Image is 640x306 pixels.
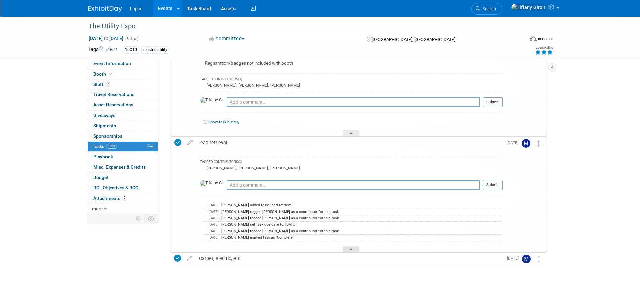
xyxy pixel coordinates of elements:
[109,72,113,76] i: Booth reservation complete
[88,35,124,41] span: [DATE] [DATE]
[238,160,242,164] span: (3)
[200,59,503,70] div: Registration/badges not included with booth
[219,228,501,234] td: [PERSON_NAME] tagged [PERSON_NAME] as a contributor for this task.
[144,214,158,223] td: Toggle Event Tabs
[205,83,236,88] div: [PERSON_NAME]
[209,229,219,233] span: 6/5/2025 10:04:27 AM EST
[93,185,138,190] span: ROI, Objectives & ROO
[219,234,501,241] td: [PERSON_NAME] marked task as 'Complete'
[196,137,503,148] div: lead retrieval
[484,35,554,45] div: Event Format
[483,180,503,190] button: Submit
[88,59,158,69] a: Event Information
[93,102,133,107] span: Asset Reservations
[93,195,127,201] span: Attachments
[269,83,300,88] div: [PERSON_NAME]
[106,144,117,149] span: 100%
[196,253,503,264] div: Carpet, electric, etc
[238,77,242,81] span: (3)
[93,175,109,180] span: Budget
[184,140,196,146] a: edit
[88,69,158,79] a: Booth
[88,80,158,90] a: Staff2
[371,37,455,42] span: [GEOGRAPHIC_DATA], [GEOGRAPHIC_DATA]
[269,166,300,170] div: [PERSON_NAME]
[209,210,219,214] span: 4/22/2025 5:06:37 PM EST
[219,202,501,209] td: [PERSON_NAME] added task: 'lead retrieval'.
[141,46,169,53] div: electric utility
[537,256,541,262] i: Move task
[103,36,109,41] span: to
[93,164,146,170] span: Misc. Expenses & Credits
[507,256,522,261] span: [DATE]
[123,46,139,53] div: 10X10
[535,46,553,49] div: Event Rating
[93,144,117,149] span: Tasks
[88,162,158,172] a: Misc. Expenses & Credits
[93,123,116,128] span: Shipments
[522,255,531,263] img: Mario Langford
[511,4,546,11] img: Tiffany Giroir
[209,203,219,207] span: 4/22/2025 5:06:37 PM EST
[237,166,268,170] div: [PERSON_NAME]
[93,92,134,97] span: Travel Reservations
[133,214,144,223] td: Personalize Event Tab Strip
[200,97,223,103] img: Tiffany Giroir
[237,83,268,88] div: [PERSON_NAME]
[538,36,553,41] div: In-Person
[88,193,158,204] a: Attachments7
[93,133,122,139] span: Sponsorships
[530,36,537,41] img: Format-Inperson.png
[471,3,502,15] a: Search
[88,204,158,214] a: more
[88,142,158,152] a: Tasks100%
[209,223,219,226] span: 4/22/2025 5:08:50 PM EST
[219,215,501,221] td: [PERSON_NAME] tagged [PERSON_NAME] as a contributor for this task.
[88,121,158,131] a: Shipments
[480,6,496,11] span: Search
[88,131,158,141] a: Sponsorships
[507,140,522,145] span: [DATE]
[88,173,158,183] a: Budget
[93,71,114,77] span: Booth
[125,37,139,41] span: (3 days)
[207,35,247,42] button: Committed
[184,255,196,261] a: edit
[88,6,122,12] img: ExhibitDay
[219,209,501,215] td: [PERSON_NAME] tagged [PERSON_NAME] as a contributor for this task.
[88,152,158,162] a: Playbook
[106,47,117,52] a: Edit
[93,113,115,118] span: Giveaways
[208,120,239,124] a: Show task history
[88,111,158,121] a: Giveaways
[88,183,158,193] a: ROI, Objectives & ROO
[88,100,158,110] a: Asset Reservations
[92,206,103,211] span: more
[209,236,219,239] span: 6/6/2025 9:44:39 AM EST
[219,222,501,228] td: [PERSON_NAME] set task due date to: [DATE].
[200,77,503,83] div: TAGGED CONTRIBUTORS
[122,195,127,201] span: 7
[105,82,110,87] span: 2
[86,20,514,32] div: The Utility Expo
[200,160,503,165] div: TAGGED CONTRIBUTORS
[88,90,158,100] a: Travel Reservations
[200,83,503,88] div: , ,
[88,46,117,54] td: Tags
[537,140,540,147] i: Move task
[93,82,110,87] span: Staff
[522,139,530,148] img: Mario Langford
[200,165,503,171] div: , ,
[93,61,131,66] span: Event Information
[130,6,143,11] span: Lapco
[200,180,223,186] img: Tiffany Giroir
[209,216,219,220] span: 4/22/2025 5:06:37 PM EST
[93,154,113,159] span: Playbook
[205,166,236,170] div: [PERSON_NAME]
[483,97,503,107] button: Submit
